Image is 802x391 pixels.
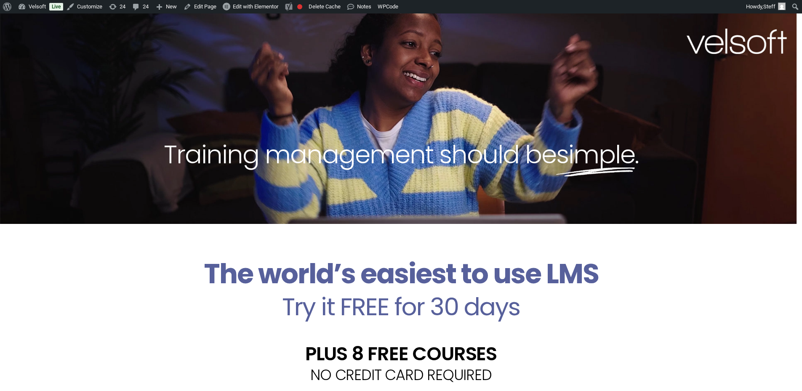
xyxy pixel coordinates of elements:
[556,137,635,172] span: simple
[15,138,787,171] h2: Training management should be .
[49,3,63,11] a: Live
[763,3,775,10] span: Steff
[140,344,662,363] h2: PLUS 8 FREE COURSES
[140,367,662,382] h2: NO CREDIT CARD REQUIRED
[297,4,302,9] div: Focus keyphrase not set
[140,258,662,290] h2: The world’s easiest to use LMS
[140,295,662,319] h2: Try it FREE for 30 days
[233,3,278,10] span: Edit with Elementor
